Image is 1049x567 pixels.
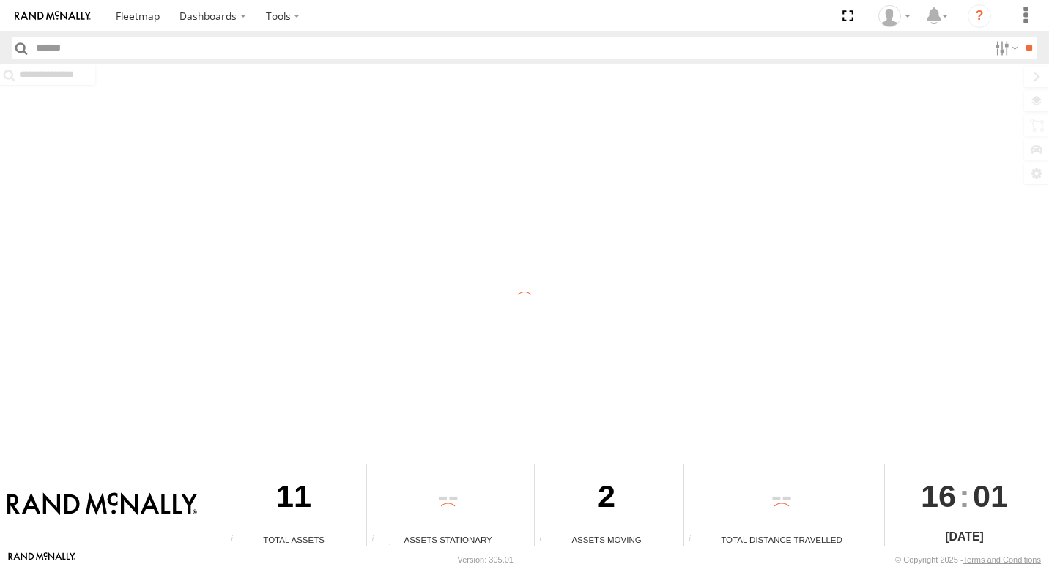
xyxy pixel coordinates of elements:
[7,492,197,517] img: Rand McNally
[895,555,1041,564] div: © Copyright 2025 -
[458,555,514,564] div: Version: 305.01
[535,464,678,533] div: 2
[8,552,75,567] a: Visit our Website
[15,11,91,21] img: rand-logo.svg
[973,464,1008,527] span: 01
[535,533,678,546] div: Assets Moving
[989,37,1020,59] label: Search Filter Options
[963,555,1041,564] a: Terms and Conditions
[968,4,991,28] i: ?
[226,533,361,546] div: Total Assets
[921,464,956,527] span: 16
[684,533,879,546] div: Total Distance Travelled
[367,533,529,546] div: Assets Stationary
[684,535,706,546] div: Total distance travelled by all assets within specified date range and applied filters
[885,464,1044,527] div: :
[885,528,1044,546] div: [DATE]
[535,535,557,546] div: Total number of assets current in transit.
[873,5,916,27] div: Valeo Dash
[226,464,361,533] div: 11
[367,535,389,546] div: Total number of assets current stationary.
[226,535,248,546] div: Total number of Enabled Assets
